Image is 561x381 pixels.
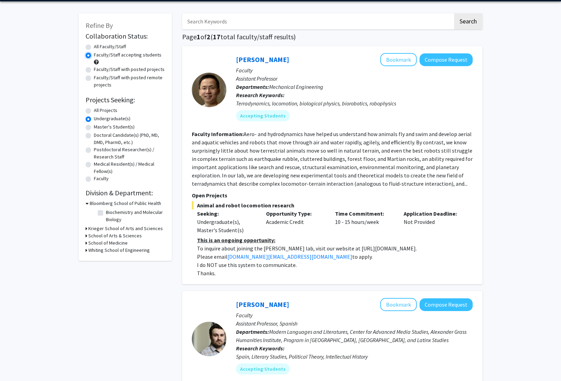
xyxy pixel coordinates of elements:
[236,319,473,328] p: Assistant Professor, Spanish
[236,363,290,374] mat-chip: Accepting Students
[420,298,473,311] button: Compose Request to Becquer Seguin
[236,110,290,121] mat-chip: Accepting Students
[94,123,135,131] label: Master's Student(s)
[192,131,244,137] b: Faculty Information:
[94,161,165,175] label: Medical Resident(s) / Medical Fellow(s)
[236,345,285,352] b: Research Keywords:
[94,132,165,146] label: Doctoral Candidate(s) (PhD, MD, DMD, PharmD, etc.)
[236,99,473,107] div: Terradynamics, locomotion, biological physics, biorobotics, robophysics
[5,350,29,376] iframe: Chat
[94,146,165,161] label: Postdoctoral Researcher(s) / Research Staff
[192,191,473,199] p: Open Projects
[266,209,325,218] p: Opportunity Type:
[330,209,399,234] div: 10 - 15 hours/week
[86,21,113,30] span: Refine By
[86,189,165,197] h2: Division & Department:
[227,253,352,260] a: [DOMAIN_NAME][EMAIL_ADDRESS][DOMAIN_NAME]
[94,107,117,114] label: All Projects
[236,328,269,335] b: Departments:
[236,83,269,90] b: Departments:
[197,209,256,218] p: Seeking:
[94,43,126,50] label: All Faculty/Staff
[86,96,165,104] h2: Projects Seeking:
[236,311,473,319] p: Faculty
[88,225,163,232] h3: Krieger School of Arts and Sciences
[197,32,200,41] span: 1
[197,261,473,269] p: I do NOT use this system to communicate.
[404,209,462,218] p: Application Deadline:
[192,201,473,209] span: Animal and robot locomotion research
[261,209,330,234] div: Academic Credit
[90,200,161,207] h3: Bloomberg School of Public Health
[380,298,417,311] button: Add Becquer Seguin to Bookmarks
[207,32,210,41] span: 2
[88,239,128,247] h3: School of Medicine
[86,32,165,40] h2: Collaboration Status:
[94,51,161,59] label: Faculty/Staff accepting students
[94,115,130,122] label: Undergraduate(s)
[182,13,453,29] input: Search Keywords
[88,247,150,254] h3: Whiting School of Engineering
[192,131,473,187] fg-read-more: Aero- and hydrodynamics have helped us understand how animals fly and swim and develop aerial and...
[197,218,256,234] div: Undergraduate(s), Master's Student(s)
[197,237,275,244] u: This is an ongoing opportunity:
[236,74,473,83] p: Assistant Professor
[269,83,323,90] span: Mechanical Engineering
[380,53,417,66] button: Add Chen Li to Bookmarks
[420,53,473,66] button: Compose Request to Chen Li
[94,175,109,182] label: Faculty
[236,352,473,361] div: Spain, Literary Studies, Political Theory, Intellectual History
[236,55,289,64] a: [PERSON_NAME]
[88,232,142,239] h3: School of Arts & Sciences
[197,244,473,253] p: To inquire about joining the [PERSON_NAME] lab, visit our website at [URL][DOMAIN_NAME].
[94,66,165,73] label: Faculty/Staff with posted projects
[236,92,285,99] b: Research Keywords:
[94,74,165,89] label: Faculty/Staff with posted remote projects
[335,209,394,218] p: Time Commitment:
[454,13,482,29] button: Search
[236,300,289,309] a: [PERSON_NAME]
[182,33,482,41] h1: Page of ( total faculty/staff results)
[213,32,220,41] span: 17
[236,328,466,343] span: Modern Languages and Literatures, Center for Advanced Media Studies, Alexander Grass Humanities I...
[236,66,473,74] p: Faculty
[106,209,163,223] label: Biochemistry and Molecular Biology
[197,269,473,277] p: Thanks.
[398,209,467,234] div: Not Provided
[197,253,473,261] p: Please email to apply.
